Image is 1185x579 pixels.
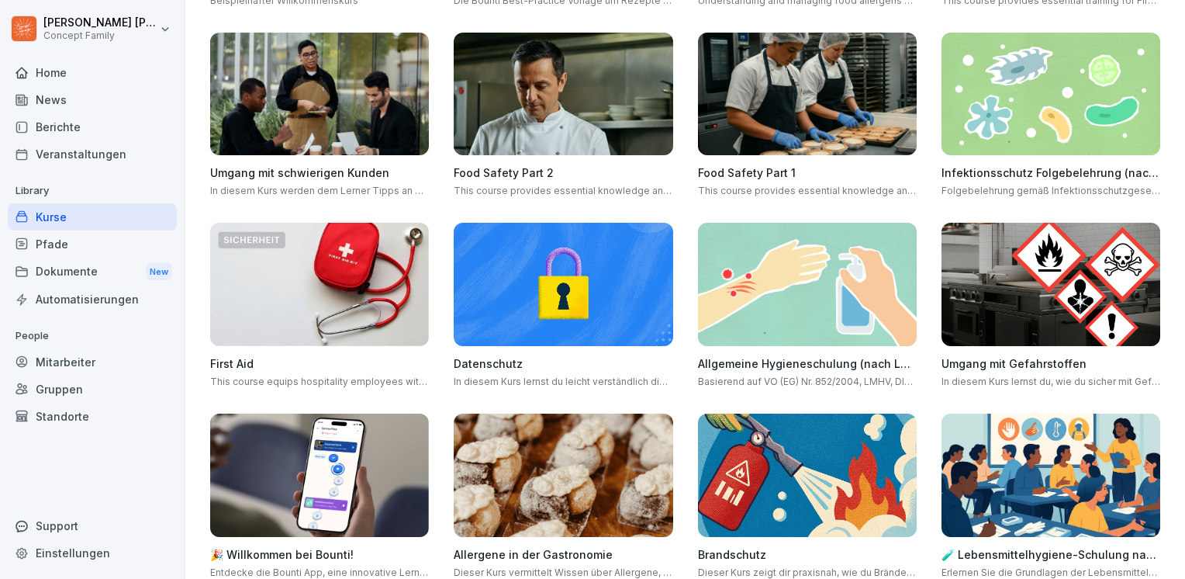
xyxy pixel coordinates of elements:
[941,355,1160,372] h4: Umgang mit Gefahrstoffen
[454,33,672,156] img: idy8elroa8tdh8pf64fhm0tv.png
[8,539,177,567] a: Einstellungen
[210,165,429,181] h4: Umgang mit schwierigen Kunden
[698,165,917,181] h4: Food Safety Part 1
[454,355,672,372] h4: Datenschutz
[8,376,177,403] a: Gruppen
[941,414,1160,537] img: h7jpezukfv8pwd1f3ia36uzh.png
[454,414,672,537] img: q9ka5lds5r8z6j6e6z37df34.png
[941,375,1160,389] p: In diesem Kurs lernst du, wie du sicher mit Gefahrstoffen umgehst. Du erfährst, was die Gefahrsto...
[8,258,177,286] a: DokumenteNew
[941,184,1160,198] p: Folgebelehrung gemäß Infektionsschutzgesetz §43 IfSG. Diese Schulung ist nur gültig in Kombinatio...
[941,546,1160,563] h4: 🧪 Lebensmittelhygiene-Schulung nach LMHV
[941,33,1160,156] img: tgff07aey9ahi6f4hltuk21p.png
[941,165,1160,181] h4: Infektionsschutz Folgebelehrung (nach §43 IfSG)
[454,184,672,198] p: This course provides essential knowledge and practical steps to ensure food safety and hygiene in...
[698,546,917,563] h4: Brandschutz
[8,113,177,140] a: Berichte
[210,355,429,372] h4: First Aid
[8,59,177,86] a: Home
[8,324,177,348] p: People
[210,414,429,537] img: b4eu0mai1tdt6ksd7nlke1so.png
[698,414,917,537] img: b0iy7e1gfawqjs4nezxuanzk.png
[941,223,1160,346] img: ro33qf0i8ndaw7nkfv0stvse.png
[8,348,177,376] a: Mitarbeiter
[8,286,177,313] a: Automatisierungen
[210,33,429,156] img: ibmq16c03v2u1873hyb2ubud.png
[454,546,672,563] h4: Allergene in der Gastronomie
[210,223,429,346] img: ovcsqbf2ewum2utvc3o527vw.png
[698,375,917,389] p: Basierend auf VO (EG) Nr. 852/2004, LMHV, DIN10514 und IFSG. Jährliche Wiederholung empfohlen. Mi...
[8,86,177,113] a: News
[454,375,672,389] p: In diesem Kurs lernst du leicht verständlich die Grundlagen der DSGVO kennen und erfährst, wie du...
[210,546,429,563] h4: 🎉 Willkommen bei Bounti!
[8,512,177,539] div: Support
[210,375,429,389] p: This course equips hospitality employees with basic first aid knowledge, empowering them to respo...
[146,263,172,281] div: New
[698,33,917,156] img: azkf4rt9fjv8ktem2r20o1ft.png
[698,184,917,198] p: This course provides essential knowledge and practical steps to ensure food safety and hygiene in...
[8,231,177,258] a: Pfade
[210,184,429,198] p: In diesem Kurs werden dem Lerner Tipps an die Hand gegeben, wie man effektiv mit schwierigen Kund...
[43,16,157,29] p: [PERSON_NAME] [PERSON_NAME]
[8,258,177,286] div: Dokumente
[8,203,177,231] a: Kurse
[698,223,917,346] img: gxsnf7ygjsfsmxd96jxi4ufn.png
[454,165,672,181] h4: Food Safety Part 2
[43,30,157,41] p: Concept Family
[8,403,177,430] a: Standorte
[8,179,177,203] p: Library
[698,355,917,372] h4: Allgemeine Hygieneschulung (nach LHMV §4)
[8,140,177,168] a: Veranstaltungen
[454,223,672,346] img: gp1n7epbxsf9lzaihqn479zn.png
